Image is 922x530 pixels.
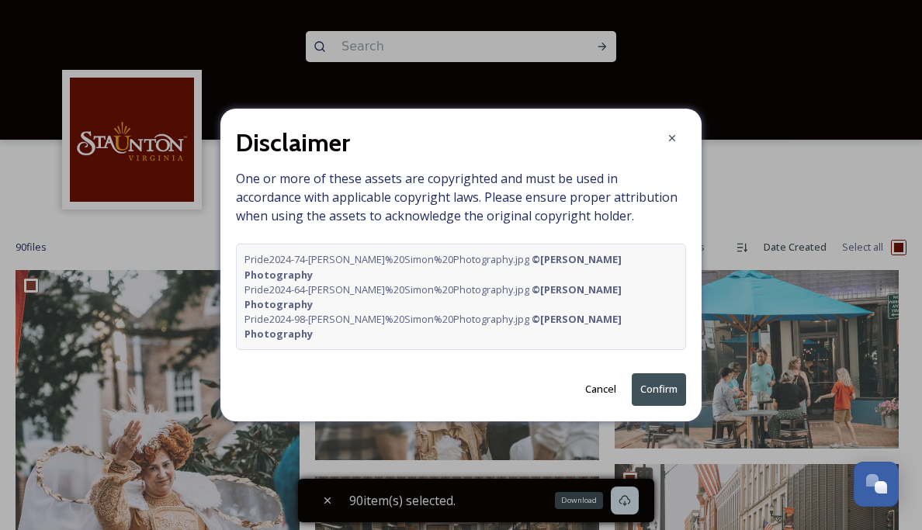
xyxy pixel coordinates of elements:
span: Pride2024-98-[PERSON_NAME]%20Simon%20Photography.jpg [244,312,678,341]
span: Pride2024-74-[PERSON_NAME]%20Simon%20Photography.jpg [244,252,678,282]
button: Cancel [577,374,624,404]
button: Open Chat [854,462,899,507]
strong: © [PERSON_NAME] Photography [244,282,624,311]
span: One or more of these assets are copyrighted and must be used in accordance with applicable copyri... [236,169,686,350]
h2: Disclaimer [236,124,350,161]
strong: © [PERSON_NAME] Photography [244,252,624,281]
button: Confirm [632,373,686,405]
span: Pride2024-64-[PERSON_NAME]%20Simon%20Photography.jpg [244,282,678,312]
strong: © [PERSON_NAME] Photography [244,312,624,341]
